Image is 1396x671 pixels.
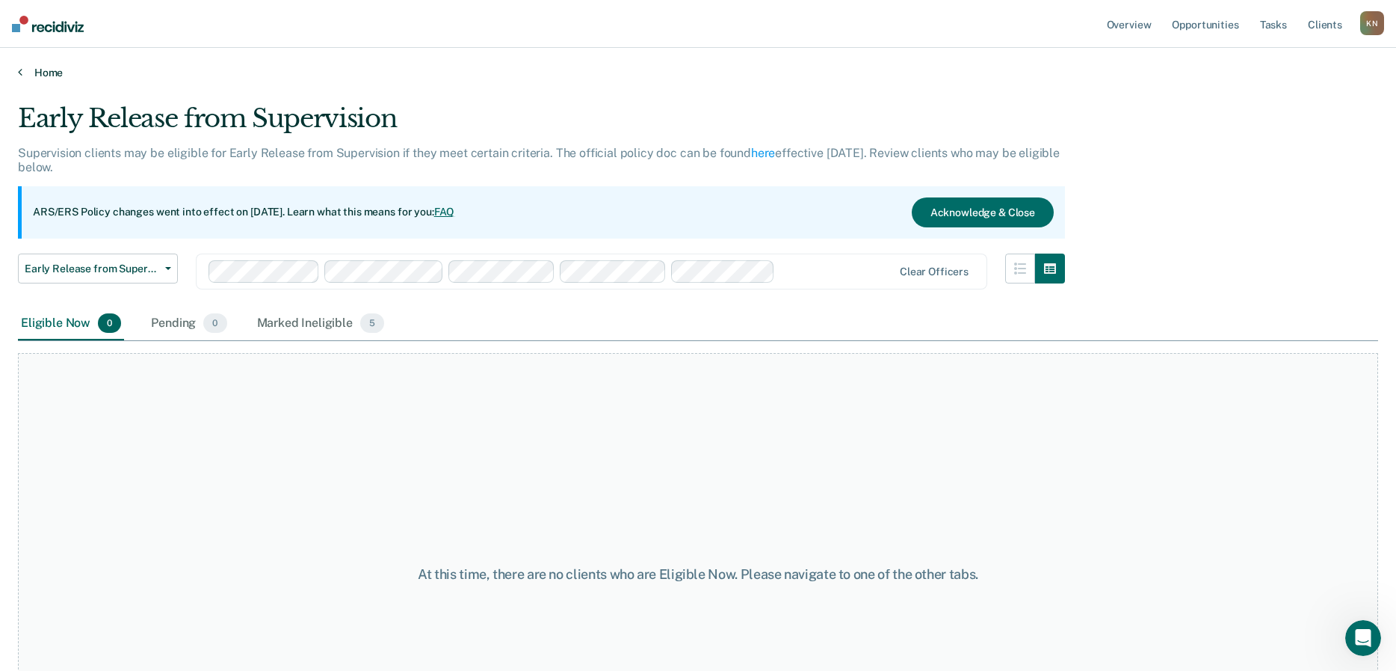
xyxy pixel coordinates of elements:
[25,263,159,275] span: Early Release from Supervision
[12,16,84,32] img: Recidiviz
[1345,620,1381,656] iframe: Intercom live chat
[1360,11,1384,35] div: K N
[254,307,388,340] div: Marked Ineligible5
[434,206,455,218] a: FAQ
[203,313,226,333] span: 0
[18,146,1060,174] p: Supervision clients may be eligible for Early Release from Supervision if they meet certain crite...
[148,307,229,340] div: Pending0
[98,313,121,333] span: 0
[360,313,384,333] span: 5
[18,66,1378,79] a: Home
[751,146,775,160] a: here
[1360,11,1384,35] button: KN
[18,254,178,284] button: Early Release from Supervision
[18,103,1065,146] div: Early Release from Supervision
[359,566,1038,583] div: At this time, there are no clients who are Eligible Now. Please navigate to one of the other tabs.
[900,266,969,278] div: Clear officers
[33,205,454,220] p: ARS/ERS Policy changes went into effect on [DATE]. Learn what this means for you:
[912,197,1054,227] button: Acknowledge & Close
[18,307,124,340] div: Eligible Now0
